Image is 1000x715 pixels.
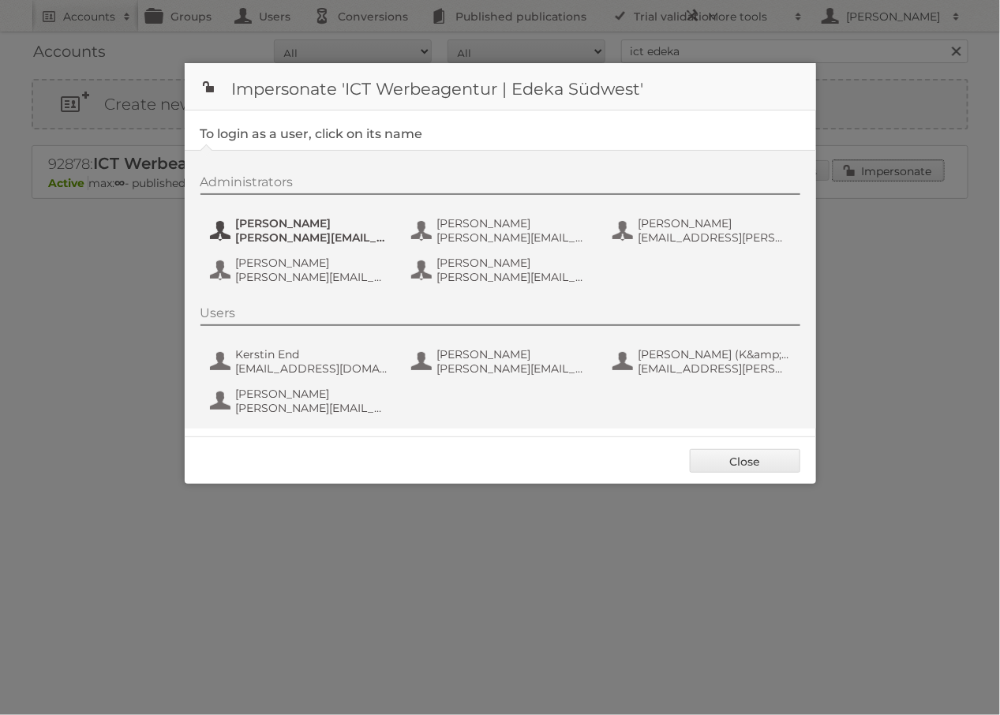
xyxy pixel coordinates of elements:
[410,254,595,286] button: [PERSON_NAME] [PERSON_NAME][EMAIL_ADDRESS][PERSON_NAME][DOMAIN_NAME]
[611,215,796,246] button: [PERSON_NAME] [EMAIL_ADDRESS][PERSON_NAME][DOMAIN_NAME]
[208,385,394,417] button: [PERSON_NAME] [PERSON_NAME][EMAIL_ADDRESS][PERSON_NAME][DOMAIN_NAME]
[437,256,590,270] span: [PERSON_NAME]
[236,347,389,361] span: Kerstin End
[200,126,423,141] legend: To login as a user, click on its name
[639,216,792,230] span: [PERSON_NAME]
[639,361,792,376] span: [EMAIL_ADDRESS][PERSON_NAME][DOMAIN_NAME]
[410,346,595,377] button: [PERSON_NAME] [PERSON_NAME][EMAIL_ADDRESS][PERSON_NAME][DOMAIN_NAME]
[639,230,792,245] span: [EMAIL_ADDRESS][PERSON_NAME][DOMAIN_NAME]
[437,230,590,245] span: [PERSON_NAME][EMAIL_ADDRESS][PERSON_NAME][DOMAIN_NAME]
[236,256,389,270] span: [PERSON_NAME]
[236,361,389,376] span: [EMAIL_ADDRESS][DOMAIN_NAME]
[639,347,792,361] span: [PERSON_NAME] (K&amp;D)
[236,270,389,284] span: [PERSON_NAME][EMAIL_ADDRESS][PERSON_NAME][DOMAIN_NAME]
[208,346,394,377] button: Kerstin End [EMAIL_ADDRESS][DOMAIN_NAME]
[200,174,800,195] div: Administrators
[437,270,590,284] span: [PERSON_NAME][EMAIL_ADDRESS][PERSON_NAME][DOMAIN_NAME]
[236,230,389,245] span: [PERSON_NAME][EMAIL_ADDRESS][PERSON_NAME][DOMAIN_NAME]
[236,216,389,230] span: [PERSON_NAME]
[437,361,590,376] span: [PERSON_NAME][EMAIL_ADDRESS][PERSON_NAME][DOMAIN_NAME]
[208,215,394,246] button: [PERSON_NAME] [PERSON_NAME][EMAIL_ADDRESS][PERSON_NAME][DOMAIN_NAME]
[236,387,389,401] span: [PERSON_NAME]
[200,305,800,326] div: Users
[185,63,816,110] h1: Impersonate 'ICT Werbeagentur | Edeka Südwest'
[437,216,590,230] span: [PERSON_NAME]
[236,401,389,415] span: [PERSON_NAME][EMAIL_ADDRESS][PERSON_NAME][DOMAIN_NAME]
[437,347,590,361] span: [PERSON_NAME]
[410,215,595,246] button: [PERSON_NAME] [PERSON_NAME][EMAIL_ADDRESS][PERSON_NAME][DOMAIN_NAME]
[611,346,796,377] button: [PERSON_NAME] (K&amp;D) [EMAIL_ADDRESS][PERSON_NAME][DOMAIN_NAME]
[208,254,394,286] button: [PERSON_NAME] [PERSON_NAME][EMAIL_ADDRESS][PERSON_NAME][DOMAIN_NAME]
[690,449,800,473] a: Close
